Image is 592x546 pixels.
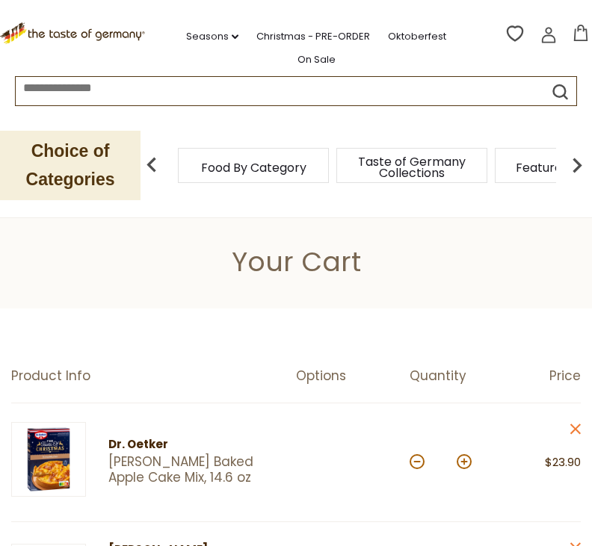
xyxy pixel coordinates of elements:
a: Taste of Germany Collections [352,156,472,179]
h1: Your Cart [46,245,546,279]
span: $23.90 [545,454,581,470]
a: Oktoberfest [388,28,446,45]
a: Seasons [186,28,238,45]
div: Price [496,368,581,384]
img: Dr. Oetker Baked Apple Cake Mix [11,422,86,497]
a: Christmas - PRE-ORDER [256,28,370,45]
img: next arrow [562,150,592,180]
a: [PERSON_NAME] Baked Apple Cake Mix, 14.6 oz [108,454,270,486]
a: Food By Category [201,162,306,173]
div: Product Info [11,368,296,384]
div: Dr. Oetker [108,435,270,454]
img: previous arrow [137,150,167,180]
div: Options [296,368,410,384]
div: Quantity [410,368,495,384]
a: On Sale [297,52,336,68]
